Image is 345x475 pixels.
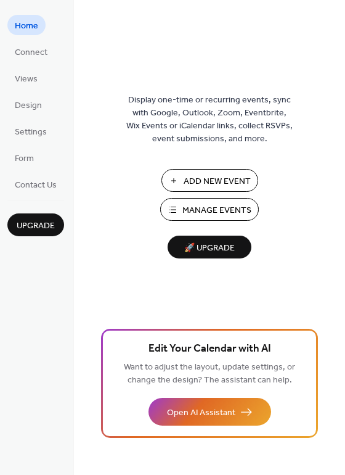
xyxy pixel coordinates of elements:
[7,94,49,115] a: Design
[15,46,47,59] span: Connect
[7,41,55,62] a: Connect
[7,68,45,88] a: Views
[15,20,38,33] span: Home
[15,126,47,139] span: Settings
[167,407,235,419] span: Open AI Assistant
[15,73,38,86] span: Views
[184,175,251,188] span: Add New Event
[15,179,57,192] span: Contact Us
[161,169,258,192] button: Add New Event
[17,220,55,233] span: Upgrade
[182,204,251,217] span: Manage Events
[148,341,271,358] span: Edit Your Calendar with AI
[7,121,54,141] a: Settings
[7,147,41,168] a: Form
[168,236,251,258] button: 🚀 Upgrade
[124,359,295,389] span: Want to adjust the layout, update settings, or change the design? The assistant can help.
[160,198,259,221] button: Manage Events
[7,174,64,194] a: Contact Us
[7,15,46,35] a: Home
[15,152,34,165] span: Form
[148,398,271,426] button: Open AI Assistant
[7,213,64,236] button: Upgrade
[15,99,42,112] span: Design
[175,240,244,257] span: 🚀 Upgrade
[126,94,293,146] span: Display one-time or recurring events, sync with Google, Outlook, Zoom, Eventbrite, Wix Events or ...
